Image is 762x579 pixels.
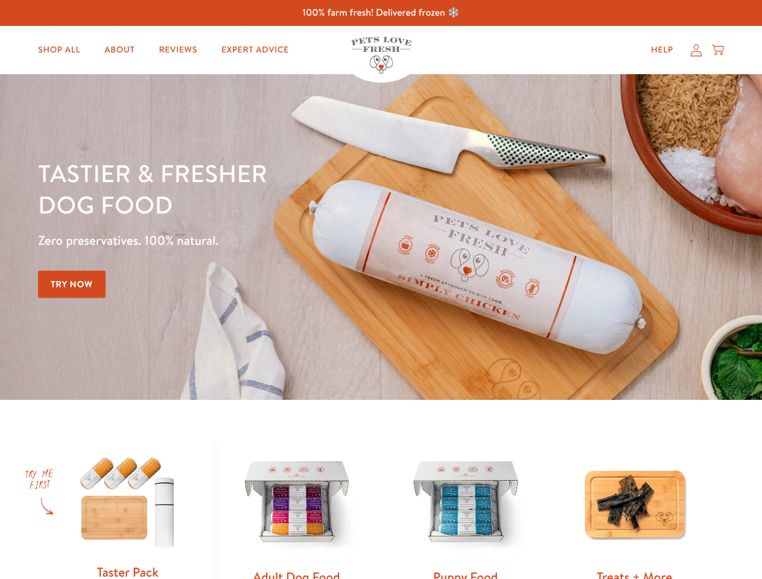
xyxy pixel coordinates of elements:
h1: Tastier & fresher dog food [38,157,495,220]
a: Reviews [149,38,206,62]
a: Expert Advice [212,38,299,62]
a: About [95,38,144,62]
p: Zero preservatives. 100% natural. [38,230,495,252]
a: Try Now [38,271,106,298]
a: Shop All [28,38,90,62]
img: Pets Love Fresh [351,37,411,74]
a: Help [641,38,683,62]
